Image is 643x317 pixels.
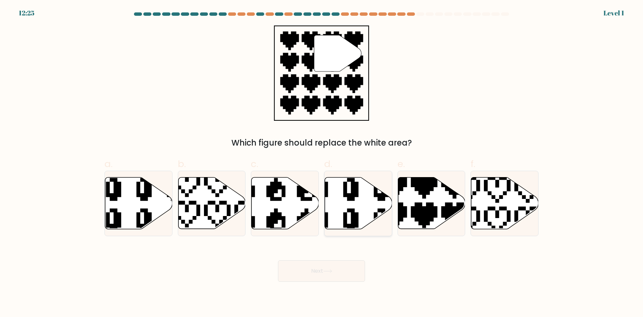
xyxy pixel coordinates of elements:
span: b. [178,157,186,170]
div: 12:25 [19,8,34,18]
span: e. [398,157,405,170]
span: d. [324,157,332,170]
span: c. [251,157,258,170]
g: " [314,35,361,71]
div: Level 1 [603,8,624,18]
button: Next [278,260,365,282]
span: f. [471,157,475,170]
span: a. [104,157,113,170]
div: Which figure should replace the white area? [109,137,534,149]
